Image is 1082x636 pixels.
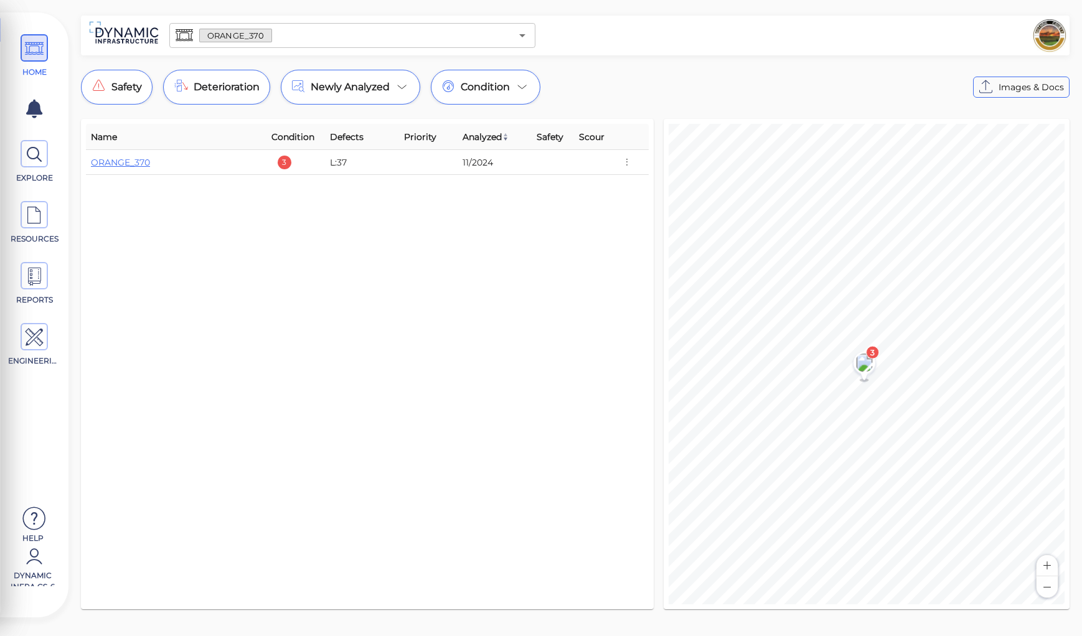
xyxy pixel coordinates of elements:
img: sort_z_to_a [502,133,509,141]
span: Priority [404,129,436,144]
span: Condition [271,129,314,144]
span: Condition [461,80,510,95]
div: 3 [278,156,291,169]
button: Open [514,27,531,44]
span: Name [91,129,117,144]
span: Scour [579,129,605,144]
div: L:37 [330,156,394,169]
button: Zoom in [1037,555,1058,576]
a: HOME [6,34,62,78]
a: REPORTS [6,262,62,306]
iframe: Chat [1029,580,1073,627]
span: Safety [111,80,142,95]
span: EXPLORE [8,172,61,184]
a: EXPLORE [6,140,62,184]
span: Analyzed [463,129,509,144]
span: REPORTS [8,294,61,306]
button: Images & Docs [973,77,1070,98]
span: Newly Analyzed [311,80,390,95]
text: 3 [870,348,875,357]
span: Safety [537,129,563,144]
span: HOME [8,67,61,78]
div: 11/2024 [463,156,527,169]
span: RESOURCES [8,233,61,245]
span: Deterioration [194,80,260,95]
a: ORANGE_370 [91,157,150,168]
span: ENGINEERING [8,355,61,367]
span: Dynamic Infra CS-6 [6,570,59,586]
span: Help [6,533,59,543]
a: RESOURCES [6,201,62,245]
canvas: Map [669,124,1065,604]
a: ENGINEERING [6,323,62,367]
span: ORANGE_370 [200,30,272,42]
button: Zoom out [1037,576,1058,597]
span: Defects [330,129,364,144]
span: Images & Docs [999,80,1064,95]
